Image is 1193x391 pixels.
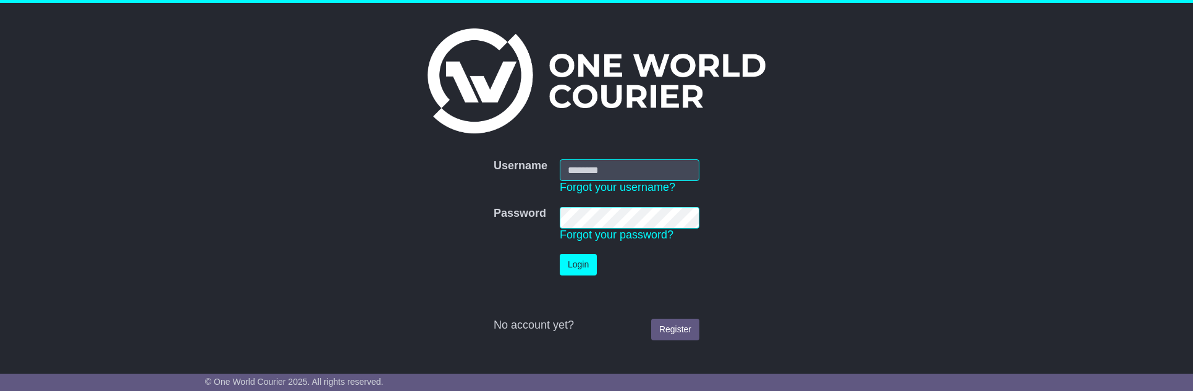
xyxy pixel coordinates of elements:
[494,319,699,332] div: No account yet?
[205,377,384,387] span: © One World Courier 2025. All rights reserved.
[560,181,675,193] a: Forgot your username?
[560,229,673,241] a: Forgot your password?
[560,254,597,275] button: Login
[494,159,547,173] label: Username
[651,319,699,340] a: Register
[494,207,546,221] label: Password
[428,28,765,133] img: One World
